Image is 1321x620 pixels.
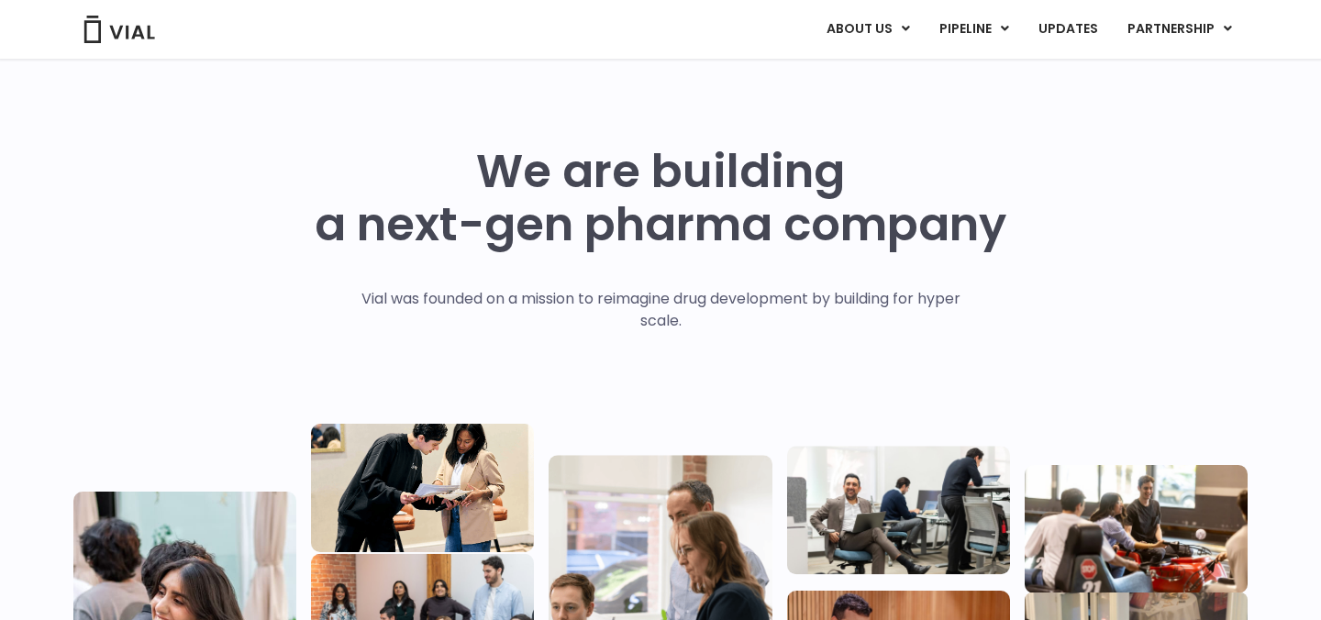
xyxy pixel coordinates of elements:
a: PARTNERSHIPMenu Toggle [1113,14,1247,45]
img: Three people working in an office [787,446,1010,574]
img: Group of people playing whirlyball [1025,465,1248,593]
img: Vial Logo [83,16,156,43]
a: ABOUT USMenu Toggle [812,14,924,45]
a: PIPELINEMenu Toggle [925,14,1023,45]
img: Two people looking at a paper talking. [311,424,534,552]
p: Vial was founded on a mission to reimagine drug development by building for hyper scale. [342,288,980,332]
a: UPDATES [1024,14,1112,45]
h1: We are building a next-gen pharma company [315,145,1006,251]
